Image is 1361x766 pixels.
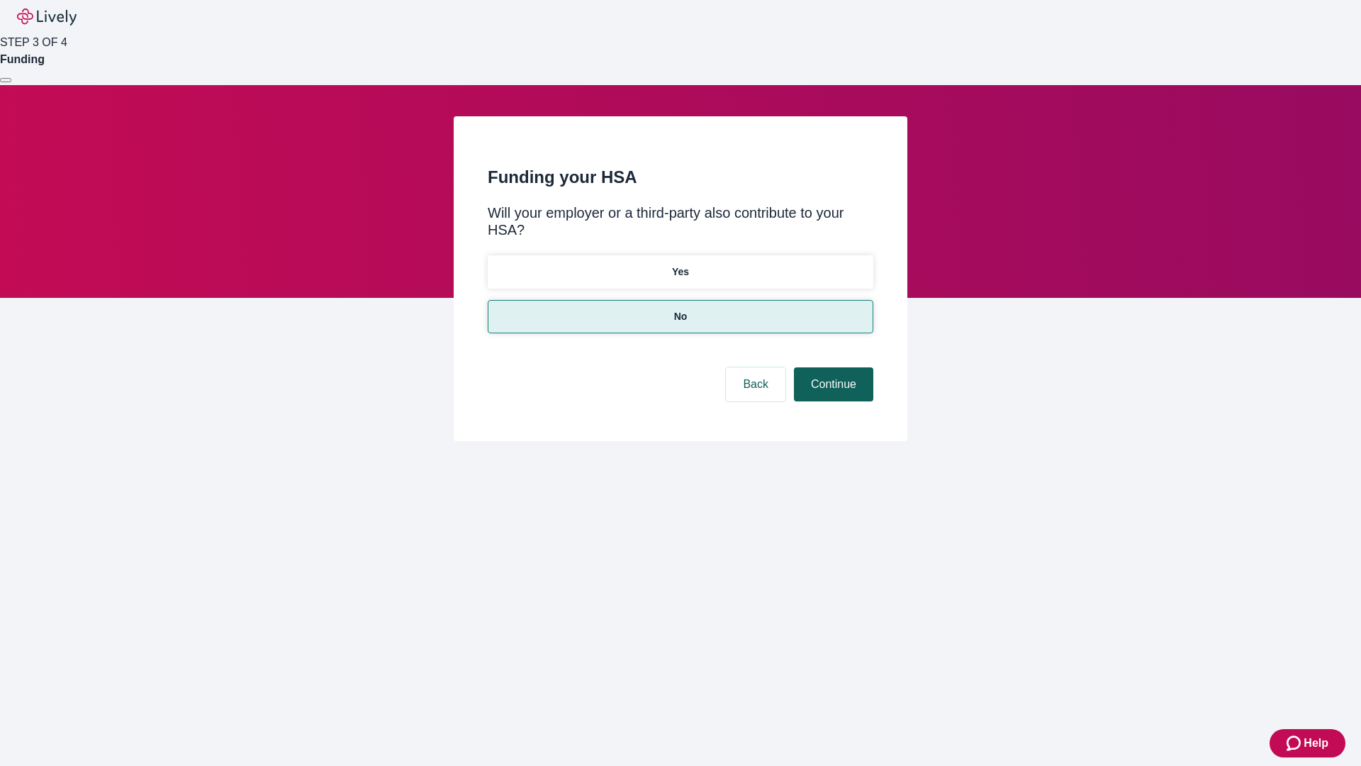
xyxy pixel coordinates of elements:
[672,265,689,279] p: Yes
[488,300,873,333] button: No
[488,165,873,190] h2: Funding your HSA
[488,255,873,289] button: Yes
[1304,735,1328,752] span: Help
[1270,729,1345,757] button: Zendesk support iconHelp
[726,367,785,401] button: Back
[488,204,873,238] div: Will your employer or a third-party also contribute to your HSA?
[794,367,873,401] button: Continue
[1287,735,1304,752] svg: Zendesk support icon
[17,9,77,26] img: Lively
[674,309,688,324] p: No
